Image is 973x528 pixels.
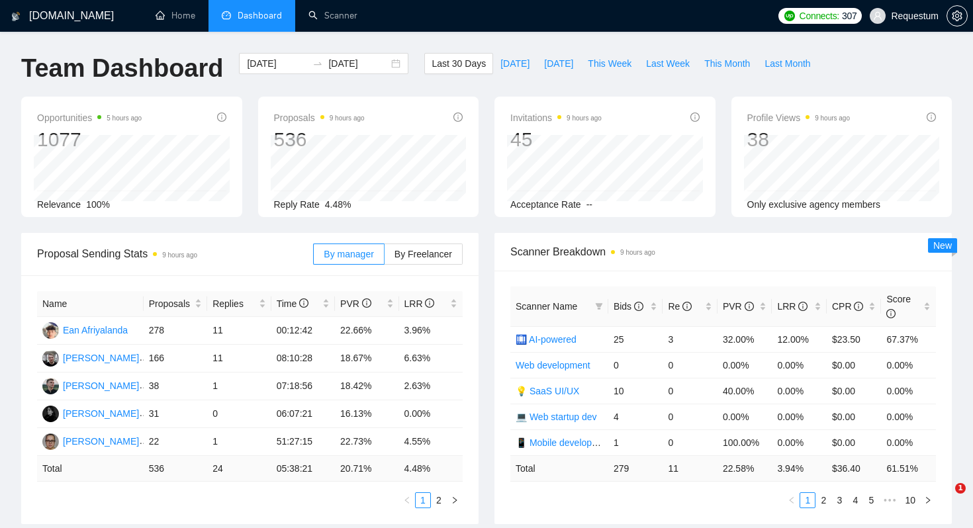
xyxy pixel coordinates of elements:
[745,302,754,311] span: info-circle
[335,373,398,400] td: 18.42%
[873,11,882,21] span: user
[335,345,398,373] td: 18.67%
[928,483,960,515] iframe: Intercom live chat
[815,114,850,122] time: 9 hours ago
[777,301,808,312] span: LRR
[920,492,936,508] button: right
[451,496,459,504] span: right
[335,428,398,456] td: 22.73%
[832,301,863,312] span: CPR
[212,296,255,311] span: Replies
[399,456,463,482] td: 4.48 %
[330,114,365,122] time: 9 hours ago
[21,53,223,84] h1: Team Dashboard
[277,298,308,309] span: Time
[800,492,815,508] li: 1
[747,110,851,126] span: Profile Views
[144,428,207,456] td: 22
[544,56,573,71] span: [DATE]
[864,493,878,507] a: 5
[827,455,882,481] td: $ 36.40
[207,345,271,373] td: 11
[718,455,772,481] td: 22.58 %
[537,53,580,74] button: [DATE]
[63,378,139,393] div: [PERSON_NAME]
[222,11,231,20] span: dashboard
[207,400,271,428] td: 0
[207,456,271,482] td: 24
[900,492,920,508] li: 10
[447,492,463,508] li: Next Page
[37,291,144,317] th: Name
[608,404,663,429] td: 4
[63,351,139,365] div: [PERSON_NAME]
[947,11,968,21] a: setting
[788,496,796,504] span: left
[335,456,398,482] td: 20.71 %
[42,433,59,450] img: IK
[723,301,754,312] span: PVR
[42,406,59,422] img: AK
[881,455,936,481] td: 61.51 %
[399,345,463,373] td: 6.63%
[42,378,59,394] img: AS
[271,428,335,456] td: 51:27:15
[586,199,592,210] span: --
[431,492,447,508] li: 2
[149,296,192,311] span: Proposals
[432,56,486,71] span: Last 30 Days
[947,11,967,21] span: setting
[328,56,389,71] input: End date
[432,493,446,507] a: 2
[207,428,271,456] td: 1
[646,56,690,71] span: Last Week
[800,9,839,23] span: Connects:
[800,493,815,507] a: 1
[510,127,602,152] div: 45
[424,53,493,74] button: Last 30 Days
[453,112,463,122] span: info-circle
[156,10,195,21] a: homeHome
[493,53,537,74] button: [DATE]
[847,492,863,508] li: 4
[927,112,936,122] span: info-circle
[63,434,139,449] div: [PERSON_NAME]
[144,345,207,373] td: 166
[399,317,463,345] td: 3.96%
[37,245,313,262] span: Proposal Sending Stats
[399,400,463,428] td: 0.00%
[567,114,602,122] time: 9 hours ago
[772,326,827,352] td: 12.00%
[816,493,831,507] a: 2
[274,199,320,210] span: Reply Rate
[415,492,431,508] li: 1
[827,429,882,455] td: $0.00
[588,56,631,71] span: This Week
[217,112,226,122] span: info-circle
[772,378,827,404] td: 0.00%
[668,301,692,312] span: Re
[608,429,663,455] td: 1
[580,53,639,74] button: This Week
[718,378,772,404] td: 40.00%
[772,429,827,455] td: 0.00%
[500,56,530,71] span: [DATE]
[881,404,936,429] td: 0.00%
[399,492,415,508] button: left
[879,492,900,508] li: Next 5 Pages
[37,456,144,482] td: Total
[772,455,827,481] td: 3.94 %
[274,127,365,152] div: 536
[37,110,142,126] span: Opportunities
[340,298,371,309] span: PVR
[608,352,663,378] td: 0
[107,114,142,122] time: 5 hours ago
[592,296,606,316] span: filter
[312,58,323,69] span: swap-right
[863,492,879,508] li: 5
[399,428,463,456] td: 4.55%
[447,492,463,508] button: right
[718,326,772,352] td: 32.00%
[881,326,936,352] td: 67.37%
[924,496,932,504] span: right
